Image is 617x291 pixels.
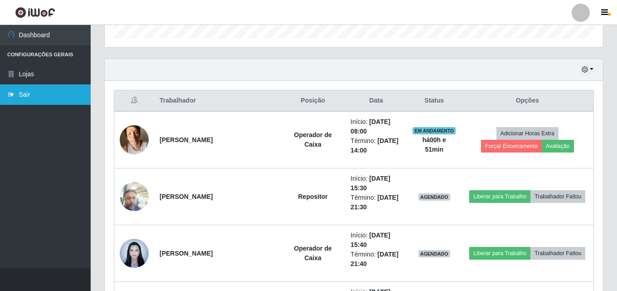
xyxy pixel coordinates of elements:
li: Início: [350,117,401,136]
button: Adicionar Horas Extra [496,127,559,140]
time: [DATE] 15:30 [350,175,390,192]
img: 1749490683710.jpeg [120,177,149,216]
strong: [PERSON_NAME] [160,193,213,200]
span: AGENDADO [418,193,450,201]
li: Início: [350,231,401,250]
button: Liberar para Trabalho [469,247,530,260]
img: 1705784966406.jpeg [120,120,149,159]
button: Avaliação [542,140,574,153]
li: Término: [350,250,401,269]
button: Trabalhador Faltou [530,247,585,260]
strong: [PERSON_NAME] [160,250,213,257]
th: Status [407,90,462,112]
strong: Repositor [298,193,327,200]
time: [DATE] 08:00 [350,118,390,135]
li: Término: [350,193,401,212]
strong: Operador de Caixa [294,131,332,148]
th: Data [345,90,407,112]
button: Forçar Encerramento [481,140,542,153]
button: Liberar para Trabalho [469,190,530,203]
th: Posição [281,90,345,112]
img: 1742846870859.jpeg [120,234,149,272]
th: Trabalhador [154,90,281,112]
span: AGENDADO [418,250,450,257]
li: Início: [350,174,401,193]
span: EM ANDAMENTO [413,127,456,134]
strong: [PERSON_NAME] [160,136,213,143]
img: CoreUI Logo [15,7,55,18]
strong: há 00 h e 51 min [423,136,446,153]
li: Término: [350,136,401,155]
time: [DATE] 15:40 [350,232,390,248]
th: Opções [462,90,594,112]
button: Trabalhador Faltou [530,190,585,203]
strong: Operador de Caixa [294,245,332,261]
